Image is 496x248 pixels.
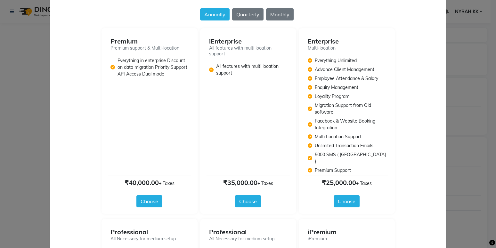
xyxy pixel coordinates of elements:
span: Loyality Program [315,93,349,100]
button: Choose [136,195,162,207]
div: iPremium [308,228,386,236]
span: Facebook & Website Booking Integration [315,118,386,131]
span: 5000 SMS ( [GEOGRAPHIC_DATA] ) [315,151,386,165]
span: Enquiry Management [315,84,358,91]
div: iPremium [308,236,386,242]
span: Employee Attendance & Salary [315,75,378,82]
div: All features with multi location support [209,45,287,57]
button: Annually [200,8,230,20]
div: Professional [110,228,189,236]
span: Migration Support from Old software [315,102,386,116]
span: + Taxes [356,180,372,186]
span: All features with multi location support [216,63,287,76]
span: Everything Unlimited [315,57,357,64]
span: Everything in enterprise Discount on data migration Priority Support API Access Dual mode [118,57,189,77]
button: Choose [334,195,360,207]
span: ₹35,000.00 [223,179,257,187]
span: Advance Client Management [315,66,374,73]
div: Premium [110,37,189,45]
button: Monthly [266,8,294,20]
div: iEnterprise [209,37,287,45]
span: ₹25,000.00 [322,179,356,187]
button: Quarterly [232,8,264,20]
div: All Necessary for medium setup [209,236,287,242]
button: Choose [235,195,261,207]
span: Multi Location Support [315,133,362,140]
span: ₹40,000.00 [125,179,159,187]
span: + Taxes [159,180,175,186]
div: Enterprise [308,37,386,45]
span: + Taxes [257,180,273,186]
div: Multi-location [308,45,386,51]
span: Premium Support [315,167,351,174]
div: All Necessary for medium setup [110,236,189,242]
div: Professional [209,228,287,236]
div: Premium support & Multi-location [110,45,189,51]
span: Unlimited Transaction Emails [315,142,373,149]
